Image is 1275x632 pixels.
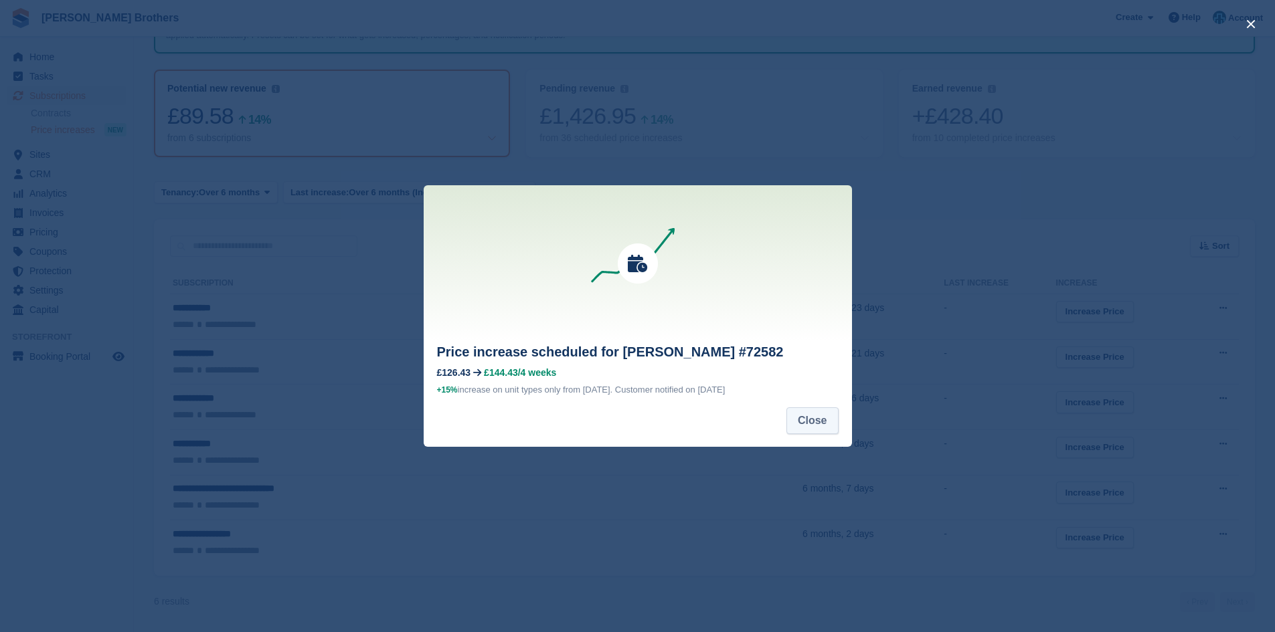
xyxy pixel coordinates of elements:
button: close [1240,13,1262,35]
span: /4 weeks [518,367,557,378]
span: £144.43 [484,367,518,378]
span: Customer notified on [DATE] [615,385,726,395]
div: +15% [437,383,458,397]
h2: Price increase scheduled for [PERSON_NAME] #72582 [437,342,839,362]
button: Close [786,407,839,434]
span: increase on unit types only from [DATE]. [437,385,613,395]
div: £126.43 [437,367,471,378]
